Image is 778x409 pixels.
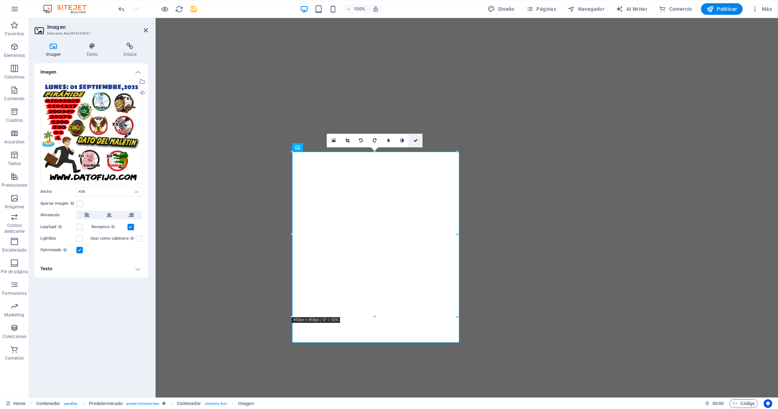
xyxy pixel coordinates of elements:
[395,134,409,147] a: Escala de grises
[4,312,24,318] p: Marketing
[748,3,775,15] button: Más
[4,96,24,102] p: Contenido
[40,223,76,231] label: Lazyload
[701,3,743,15] button: Publicar
[568,5,604,13] span: Navegador
[117,5,126,13] button: undo
[117,5,126,13] i: Deshacer: Cambiar imagen (Ctrl+Z)
[381,134,395,147] a: Desenfoque
[733,399,755,408] span: Código
[90,234,136,243] label: Usar como cabecera
[4,74,25,80] p: Columnas
[751,5,772,13] span: Más
[2,247,27,253] p: Encabezado
[3,334,26,339] p: Colecciones
[75,43,112,58] h4: Estilo
[40,234,76,243] label: Lightbox
[47,24,148,30] h2: Imagen
[5,355,24,361] p: Comercio
[4,139,24,145] p: Accordion
[41,5,95,13] img: Editor Logo
[565,3,607,15] button: Navegador
[177,399,201,408] span: Haz clic para seleccionar y doble clic para editar
[354,5,365,13] h6: 100%
[40,246,76,254] label: Optimizado
[707,5,737,13] span: Publicar
[1,182,27,188] p: Prestaciones
[175,5,183,13] button: reload
[5,31,24,37] p: Favoritos
[40,82,142,184] div: poster_2025-09-01-044356-g9OUQceLgjQVdWuUn7eAcA.png
[4,53,25,58] p: Elementos
[40,190,76,194] label: Ancho
[1,269,28,275] p: Pie de página
[368,134,381,147] a: Girar 90° a la derecha
[372,6,379,12] i: Al redimensionar, ajustar el nivel de zoom automáticamente para ajustarse al dispositivo elegido.
[659,5,692,13] span: Comercio
[125,399,160,408] span: . preset-columns-two
[488,5,515,13] span: Diseño
[35,260,148,277] h4: Texto
[485,3,518,15] button: Diseño
[63,399,78,408] span: . parallax
[327,134,340,147] a: Selecciona archivos del administrador de archivos, de la galería de fotos o carga archivo(s)
[712,399,724,408] span: 00 00
[91,223,128,231] label: Receptivo
[764,399,772,408] button: Usercentrics
[89,399,122,408] span: Haz clic para seleccionar y doble clic para editar
[40,199,76,208] label: Ajustar imagen
[40,211,76,219] label: Alineación
[5,204,24,210] p: Imágenes
[409,134,422,147] a: Confirmar ( Ctrl ⏎ )
[189,5,198,13] button: save
[343,5,368,13] button: 100%
[354,134,368,147] a: Girar 90° a la izquierda
[523,3,559,15] button: Páginas
[35,43,75,58] h4: Imagen
[729,399,758,408] button: Código
[526,5,556,13] span: Páginas
[616,5,647,13] span: AI Writer
[36,399,61,408] span: Haz clic para seleccionar y doble clic para editar
[8,161,21,166] p: Tablas
[162,401,166,405] i: Este elemento es un preajuste personalizable
[6,117,23,123] p: Cuadros
[189,5,198,13] i: Guardar (Ctrl+S)
[2,290,26,296] p: Formularios
[656,3,695,15] button: Comercio
[485,3,518,15] div: Diseño (Ctrl+Alt+Y)
[35,63,148,76] h4: Imagen
[238,399,254,408] span: Haz clic para seleccionar y doble clic para editar
[36,399,254,408] nav: breadcrumb
[175,5,183,13] i: Volver a cargar página
[112,43,148,58] h4: Enlace
[613,3,650,15] button: AI Writer
[717,401,719,406] span: :
[47,30,134,37] h3: Elemento #ed-864243921
[6,399,26,408] a: Haz clic para cancelar la selección y doble clic para abrir páginas
[204,399,227,408] span: . columns-box
[160,5,169,13] button: Haz clic para salir del modo de previsualización y seguir editando
[340,134,354,147] a: Modo de recorte
[705,399,724,408] h6: Tiempo de la sesión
